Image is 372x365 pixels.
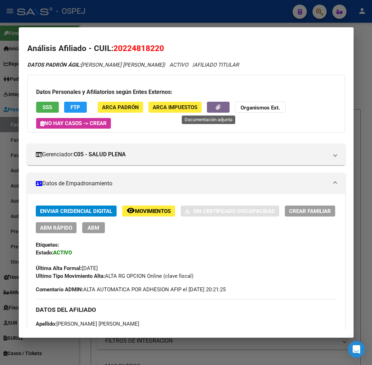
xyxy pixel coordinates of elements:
button: ARCA Impuestos [148,102,202,113]
strong: Última Alta Formal: [36,265,82,271]
span: No hay casos -> Crear [40,120,107,127]
button: FTP [64,102,87,113]
span: Sin Certificado Discapacidad [193,208,275,214]
button: ARCA Padrón [98,102,143,113]
span: SSS [43,104,52,111]
button: Enviar Credencial Digital [36,206,117,217]
span: ALTA AUTOMATICA POR ADHESION AFIP el [DATE] 20:21:25 [36,286,226,293]
button: Sin Certificado Discapacidad [181,206,279,217]
span: Crear Familiar [289,208,331,214]
mat-panel-title: Gerenciador: [36,150,328,159]
span: ABM [88,225,99,231]
strong: Ultimo Tipo Movimiento Alta: [36,273,105,279]
h2: Análisis Afiliado - CUIL: [27,43,345,55]
span: 20224818220 [113,44,164,53]
button: Movimientos [122,206,175,217]
button: No hay casos -> Crear [36,118,111,129]
strong: Etiquetas: [36,242,59,248]
mat-icon: remove_red_eye [126,206,135,215]
strong: C05 - SALUD PLENA [74,150,126,159]
button: Organismos Ext. [235,102,286,113]
h3: DATOS DEL AFILIADO [36,306,337,314]
strong: ACTIVO [53,249,72,256]
strong: DATOS PADRÓN ÁGIL: [27,62,81,68]
span: ALTA RG OPCION Online (clave fiscal) [36,273,193,279]
span: ARCA Padrón [102,104,139,111]
button: SSS [36,102,59,113]
strong: Organismos Ext. [241,105,280,111]
span: [PERSON_NAME] [PERSON_NAME] [36,321,139,327]
button: ABM [82,222,105,233]
strong: Estado: [36,249,53,256]
span: ABM Rápido [40,225,72,231]
span: 20224818220 [36,328,80,335]
span: Enviar Credencial Digital [40,208,112,214]
strong: CUIL: [36,328,49,335]
button: ABM Rápido [36,222,77,233]
i: | ACTIVO | [27,62,239,68]
span: ARCA Impuestos [153,104,197,111]
span: AFILIADO TITULAR [194,62,239,68]
mat-panel-title: Datos de Empadronamiento [36,179,328,188]
span: [DATE] [36,265,98,271]
strong: Comentario ADMIN: [36,286,83,293]
h3: Datos Personales y Afiliatorios según Entes Externos: [36,88,336,96]
span: Movimientos [135,208,171,214]
mat-expansion-panel-header: Gerenciador:C05 - SALUD PLENA [27,144,345,165]
button: Crear Familiar [285,206,335,217]
span: FTP [71,104,80,111]
div: Open Intercom Messenger [348,341,365,358]
mat-expansion-panel-header: Datos de Empadronamiento [27,173,345,194]
span: [PERSON_NAME] [PERSON_NAME] [27,62,164,68]
strong: Apellido: [36,321,56,327]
